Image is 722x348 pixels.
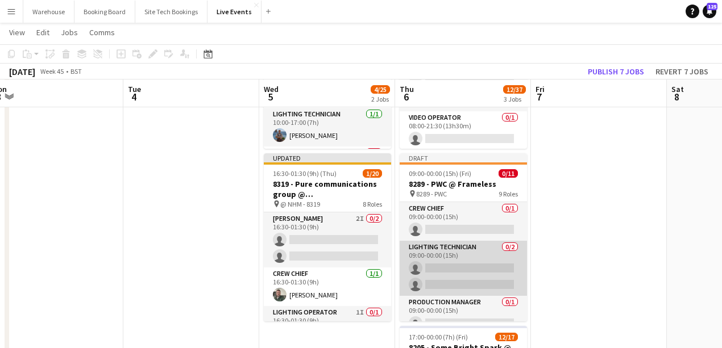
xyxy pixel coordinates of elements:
[56,25,82,40] a: Jobs
[264,153,391,321] app-job-card: Updated16:30-01:30 (9h) (Thu)1/208319 - Pure communications group @ [GEOGRAPHIC_DATA] @ NHM - 831...
[135,1,208,23] button: Site Tech Bookings
[264,84,279,94] span: Wed
[409,169,471,178] span: 09:00-00:00 (15h) (Fri)
[400,153,527,321] app-job-card: Draft09:00-00:00 (15h) (Fri)0/118289 - PWC @ Frameless 8289 - PWC9 RolesCrew Chief0/109:00-00:00 ...
[126,90,141,103] span: 4
[400,202,527,241] app-card-role: Crew Chief0/109:00-00:00 (15h)
[5,25,30,40] a: View
[671,84,684,94] span: Sat
[400,179,527,189] h3: 8289 - PWC @ Frameless
[264,306,391,345] app-card-role: Lighting Operator1I0/116:30-01:30 (9h)
[583,64,649,79] button: Publish 7 jobs
[363,169,382,178] span: 1/20
[9,27,25,37] span: View
[400,111,527,150] app-card-role: Video Operator0/108:00-21:30 (13h30m)
[536,84,545,94] span: Fri
[208,1,262,23] button: Live Events
[534,90,545,103] span: 7
[74,1,135,23] button: Booking Board
[503,85,526,94] span: 12/37
[400,153,527,162] div: Draft
[85,25,119,40] a: Comms
[499,169,518,178] span: 0/11
[400,241,527,296] app-card-role: Lighting Technician0/209:00-00:00 (15h)
[264,108,391,146] app-card-role: Lighting Technician1/110:00-17:00 (7h)[PERSON_NAME]
[262,90,279,103] span: 5
[707,3,717,10] span: 125
[398,90,414,103] span: 6
[264,212,391,267] app-card-role: [PERSON_NAME]2I0/216:30-01:30 (9h)
[371,95,389,103] div: 2 Jobs
[9,66,35,77] div: [DATE]
[273,169,337,178] span: 16:30-01:30 (9h) (Thu)
[89,27,115,37] span: Comms
[128,84,141,94] span: Tue
[32,25,54,40] a: Edit
[264,179,391,199] h3: 8319 - Pure communications group @ [GEOGRAPHIC_DATA]
[499,190,518,198] span: 9 Roles
[264,267,391,306] app-card-role: Crew Chief1/116:30-01:30 (9h)[PERSON_NAME]
[400,84,414,94] span: Thu
[371,85,390,94] span: 4/25
[70,67,82,76] div: BST
[23,1,74,23] button: Warehouse
[38,67,66,76] span: Week 45
[264,146,391,185] app-card-role: Sound Operator1I0/1
[61,27,78,37] span: Jobs
[280,200,320,208] span: @ NHM - 8319
[264,153,391,162] div: Updated
[670,90,684,103] span: 8
[651,64,713,79] button: Revert 7 jobs
[703,5,716,18] a: 125
[495,333,518,341] span: 12/17
[504,95,525,103] div: 3 Jobs
[416,190,447,198] span: 8289 - PWC
[363,200,382,208] span: 8 Roles
[36,27,49,37] span: Edit
[400,296,527,334] app-card-role: Production Manager0/109:00-00:00 (15h)
[409,333,468,341] span: 17:00-00:00 (7h) (Fri)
